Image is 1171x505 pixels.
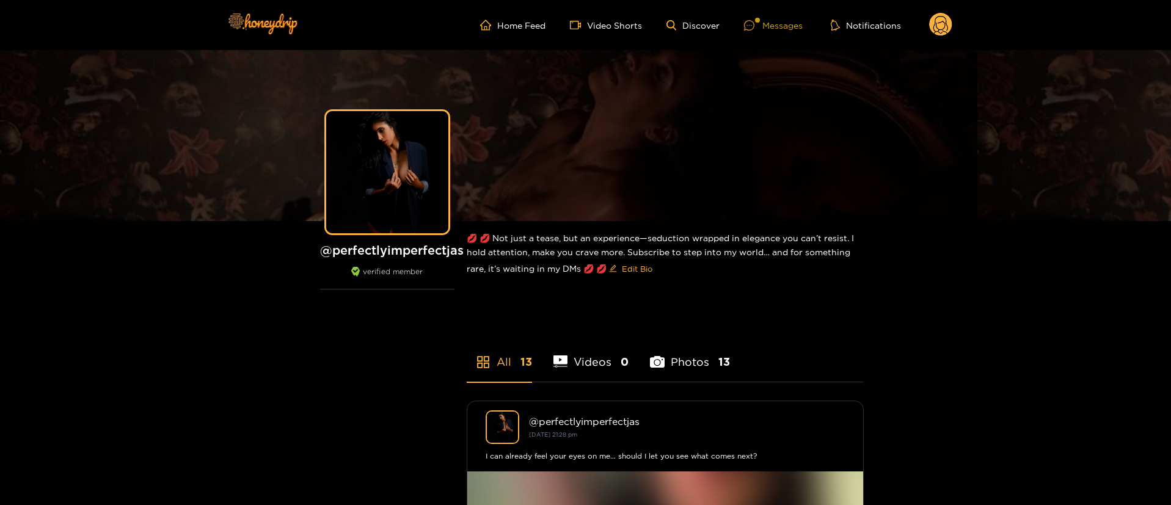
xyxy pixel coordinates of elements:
span: home [480,20,497,31]
button: Notifications [827,19,905,31]
span: appstore [476,355,491,369]
li: Photos [650,327,730,382]
li: Videos [553,327,629,382]
div: @ perfectlyimperfectjas [529,416,845,427]
span: edit [609,264,617,274]
div: 💋 💋 Not just a tease, but an experience—seduction wrapped in elegance you can’t resist. I hold at... [467,221,864,288]
span: 0 [621,354,629,369]
span: Edit Bio [622,263,652,275]
a: Video Shorts [570,20,642,31]
img: perfectlyimperfectjas [486,410,519,444]
div: verified member [320,267,454,289]
span: 13 [718,354,730,369]
span: video-camera [570,20,587,31]
div: I can already feel your eyes on me… should I let you see what comes next? [486,450,845,462]
div: Messages [744,18,803,32]
button: editEdit Bio [607,259,655,278]
h1: @ perfectlyimperfectjas [320,242,454,258]
li: All [467,327,532,382]
small: [DATE] 21:28 pm [529,431,577,438]
span: 13 [520,354,532,369]
a: Discover [666,20,720,31]
a: Home Feed [480,20,545,31]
